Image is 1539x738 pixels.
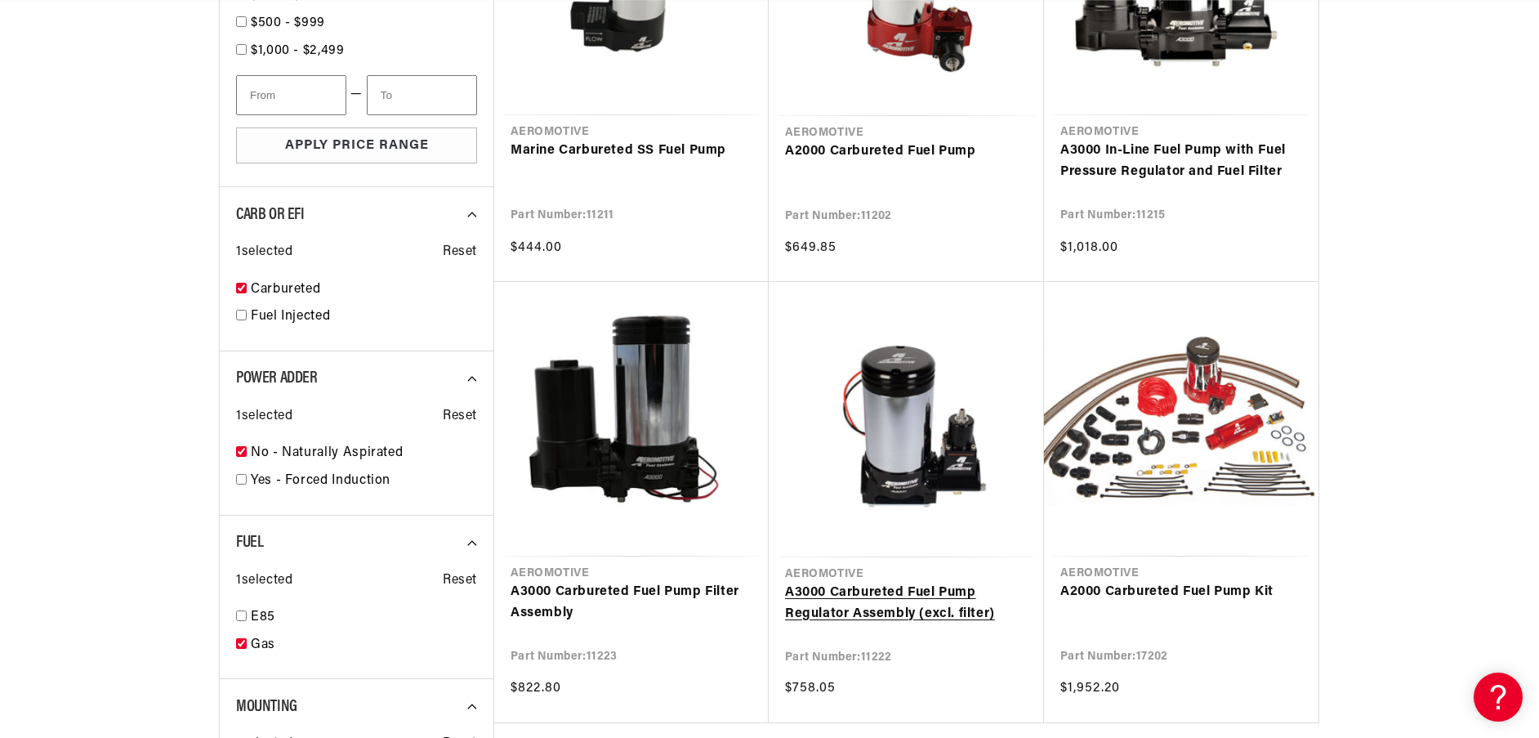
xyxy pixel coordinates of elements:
[236,242,292,263] span: 1 selected
[1060,141,1302,182] a: A3000 In-Line Fuel Pump with Fuel Pressure Regulator and Fuel Filter
[236,75,346,115] input: From
[785,141,1028,163] a: A2000 Carbureted Fuel Pump
[251,635,477,656] a: Gas
[236,406,292,427] span: 1 selected
[236,207,305,223] span: CARB or EFI
[236,534,263,551] span: Fuel
[236,699,297,715] span: Mounting
[236,370,318,387] span: Power Adder
[367,75,477,115] input: To
[236,570,292,592] span: 1 selected
[251,44,345,57] span: $1,000 - $2,499
[443,242,477,263] span: Reset
[785,583,1028,624] a: A3000 Carbureted Fuel Pump Regulator Assembly (excl. filter)
[443,570,477,592] span: Reset
[251,280,477,301] a: Carbureted
[251,443,477,464] a: No - Naturally Aspirated
[251,306,477,328] a: Fuel Injected
[350,84,363,105] span: —
[511,141,752,162] a: Marine Carbureted SS Fuel Pump
[251,607,477,628] a: E85
[511,582,752,624] a: A3000 Carbureted Fuel Pump Filter Assembly
[251,471,477,492] a: Yes - Forced Induction
[1060,582,1302,603] a: A2000 Carbureted Fuel Pump Kit
[236,127,477,164] button: Apply Price Range
[251,16,325,29] span: $500 - $999
[443,406,477,427] span: Reset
